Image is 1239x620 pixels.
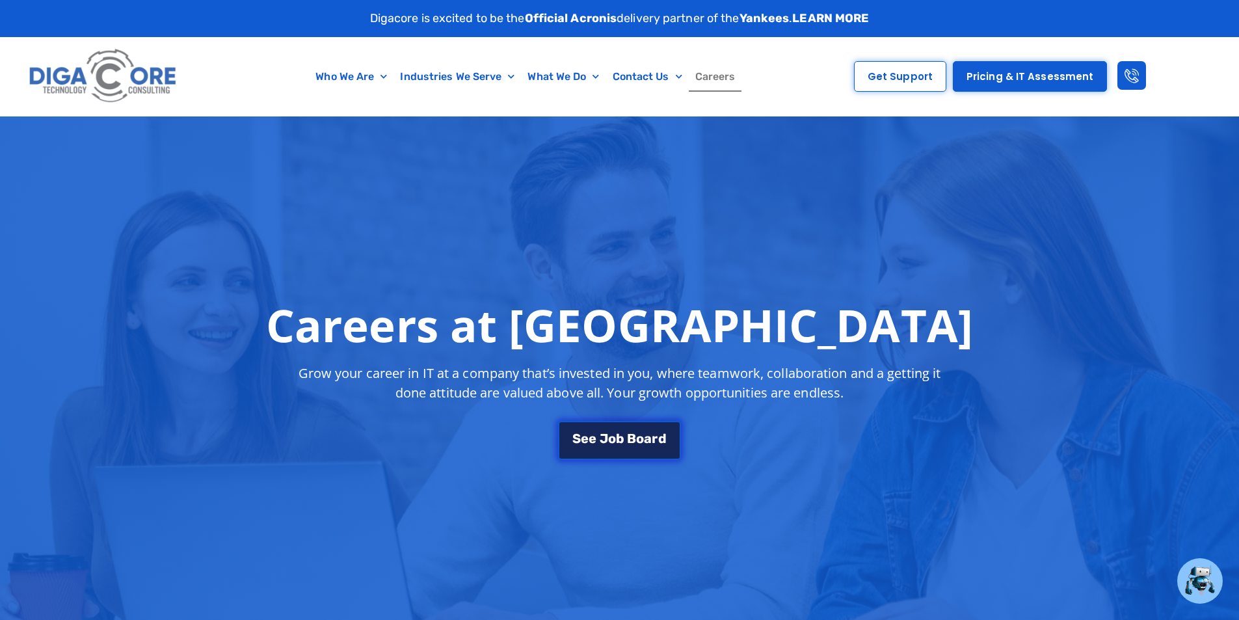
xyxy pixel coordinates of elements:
span: e [589,431,596,444]
p: Digacore is excited to be the delivery partner of the . [370,10,870,27]
nav: Menu [244,62,808,92]
a: Who We Are [309,62,393,92]
a: What We Do [521,62,606,92]
img: Digacore logo 1 [25,44,181,109]
a: LEARN MORE [792,11,869,25]
a: Careers [689,62,742,92]
a: Get Support [854,61,946,92]
strong: Official Acronis [525,11,617,25]
a: Contact Us [606,62,689,92]
strong: Yankees [739,11,790,25]
span: e [581,431,589,444]
a: Industries We Serve [393,62,521,92]
span: r [652,431,658,444]
span: S [572,431,581,444]
span: B [627,431,636,444]
span: o [608,431,616,444]
span: Pricing & IT Assessment [966,72,1093,81]
span: a [644,431,652,444]
h1: Careers at [GEOGRAPHIC_DATA] [266,299,973,351]
span: b [616,431,624,444]
span: J [600,431,608,444]
a: Pricing & IT Assessment [953,61,1107,92]
p: Grow your career in IT at a company that’s invested in you, where teamwork, collaboration and a g... [287,364,953,403]
span: d [658,431,667,444]
a: See Job Board [558,420,680,459]
span: o [636,431,644,444]
span: Get Support [868,72,933,81]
